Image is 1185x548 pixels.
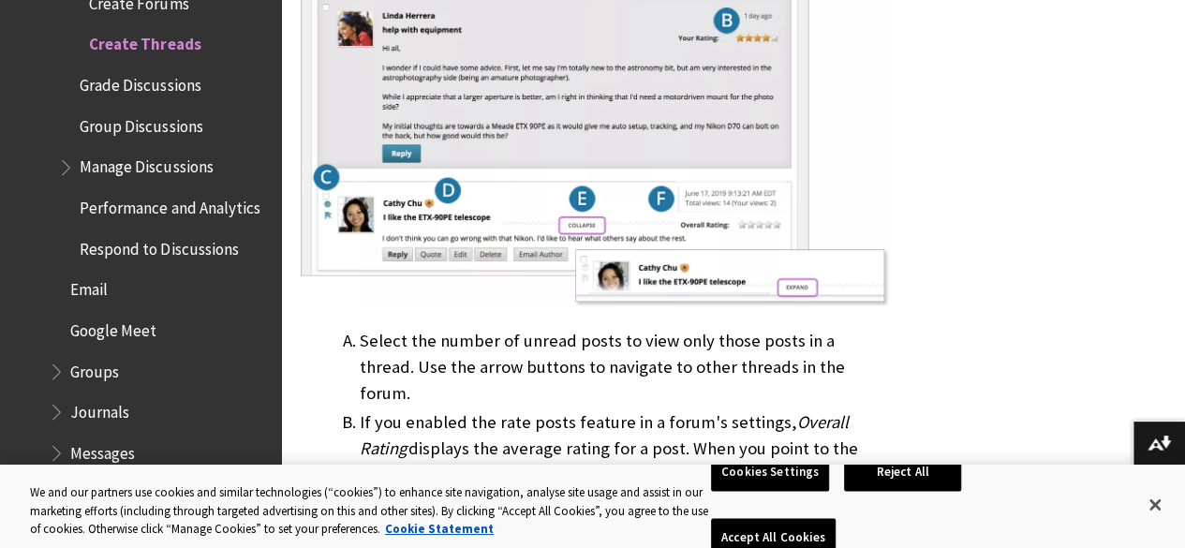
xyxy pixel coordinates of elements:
span: Grade Discussions [80,69,200,95]
li: Select the number of unread posts to view only those posts in a thread. Use the arrow buttons to ... [360,328,889,407]
span: Email [70,274,108,299]
button: Cookies Settings [711,452,829,492]
span: Google Meet [70,315,156,340]
div: We and our partners use cookies and similar technologies (“cookies”) to enhance site navigation, ... [30,483,711,539]
span: Create Threads [89,29,200,54]
span: Group Discussions [80,111,202,136]
span: Groups [70,356,119,381]
span: Performance and Analytics [80,192,259,217]
button: Close [1134,484,1176,526]
li: If you enabled the rate posts feature in a forum's settings, displays the average rating for a po... [360,409,889,488]
a: More information about your privacy, opens in a new tab [385,521,494,537]
button: Reject All [844,452,961,492]
span: Respond to Discussions [80,233,238,259]
span: Manage Discussions [80,152,213,177]
span: Messages [70,437,135,463]
span: Journals [70,396,129,422]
